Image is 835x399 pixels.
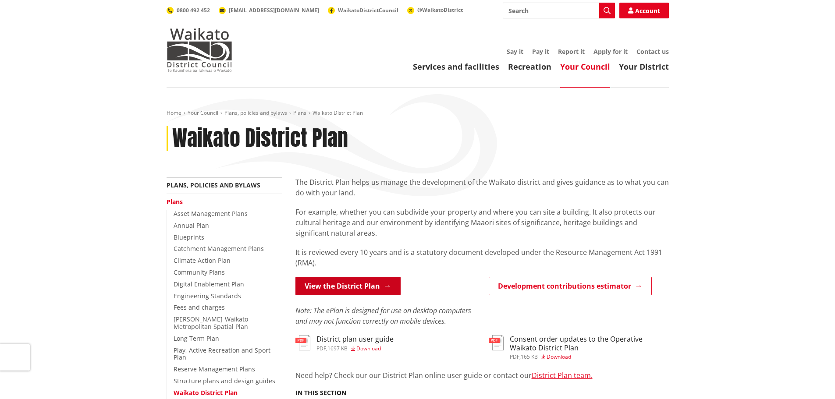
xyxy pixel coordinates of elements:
[295,207,669,238] p: For example, whether you can subdivide your property and where you can site a building. It also p...
[636,47,669,56] a: Contact us
[316,346,394,351] div: ,
[174,315,248,331] a: [PERSON_NAME]-Waikato Metropolitan Spatial Plan
[489,335,504,350] img: document-pdf.svg
[167,109,669,117] nav: breadcrumb
[293,109,306,117] a: Plans
[172,126,348,151] h1: Waikato District Plan
[174,303,225,311] a: Fees and charges
[489,277,652,295] a: Development contributions estimator
[356,345,381,352] span: Download
[327,345,348,352] span: 1697 KB
[619,61,669,72] a: Your District
[532,47,549,56] a: Pay it
[313,109,363,117] span: Waikato District Plan
[295,306,471,326] em: Note: The ePlan is designed for use on desktop computers and may not function correctly on mobile...
[295,177,669,198] p: The District Plan helps us manage the development of the Waikato district and gives guidance as t...
[219,7,319,14] a: [EMAIL_ADDRESS][DOMAIN_NAME]
[593,47,628,56] a: Apply for it
[503,3,615,18] input: Search input
[174,334,219,343] a: Long Term Plan
[167,198,183,206] a: Plans
[174,346,270,362] a: Play, Active Recreation and Sport Plan
[174,280,244,288] a: Digital Enablement Plan
[174,221,209,230] a: Annual Plan
[489,335,669,359] a: Consent order updates to the Operative Waikato District Plan pdf,165 KB Download
[167,28,232,72] img: Waikato District Council - Te Kaunihera aa Takiwaa o Waikato
[174,377,275,385] a: Structure plans and design guides
[177,7,210,14] span: 0800 492 452
[295,389,346,397] h5: In this section
[338,7,398,14] span: WaikatoDistrictCouncil
[508,61,551,72] a: Recreation
[167,7,210,14] a: 0800 492 452
[560,61,610,72] a: Your Council
[558,47,585,56] a: Report it
[316,335,394,343] h3: District plan user guide
[328,7,398,14] a: WaikatoDistrictCouncil
[417,6,463,14] span: @WaikatoDistrict
[619,3,669,18] a: Account
[174,292,241,300] a: Engineering Standards
[174,209,248,218] a: Asset Management Plans
[188,109,218,117] a: Your Council
[295,277,401,295] a: View the District Plan
[413,61,499,72] a: Services and facilities
[174,365,255,373] a: Reserve Management Plans
[224,109,287,117] a: Plans, policies and bylaws
[547,353,571,360] span: Download
[174,233,204,241] a: Blueprints
[295,335,310,350] img: document-pdf.svg
[532,371,593,380] a: District Plan team.
[795,362,826,394] iframe: Messenger Launcher
[174,388,238,397] a: Waikato District Plan
[507,47,523,56] a: Say it
[174,244,264,253] a: Catchment Management Plans
[510,335,669,352] h3: Consent order updates to the Operative Waikato District Plan
[510,354,669,360] div: ,
[407,6,463,14] a: @WaikatoDistrict
[229,7,319,14] span: [EMAIL_ADDRESS][DOMAIN_NAME]
[167,109,181,117] a: Home
[167,181,260,189] a: Plans, policies and bylaws
[174,256,231,265] a: Climate Action Plan
[174,268,225,276] a: Community Plans
[295,335,394,351] a: District plan user guide pdf,1697 KB Download
[521,353,538,360] span: 165 KB
[510,353,519,360] span: pdf
[316,345,326,352] span: pdf
[295,370,669,381] p: Need help? Check our our District Plan online user guide or contact our
[295,247,669,268] p: It is reviewed every 10 years and is a statutory document developed under the Resource Management...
